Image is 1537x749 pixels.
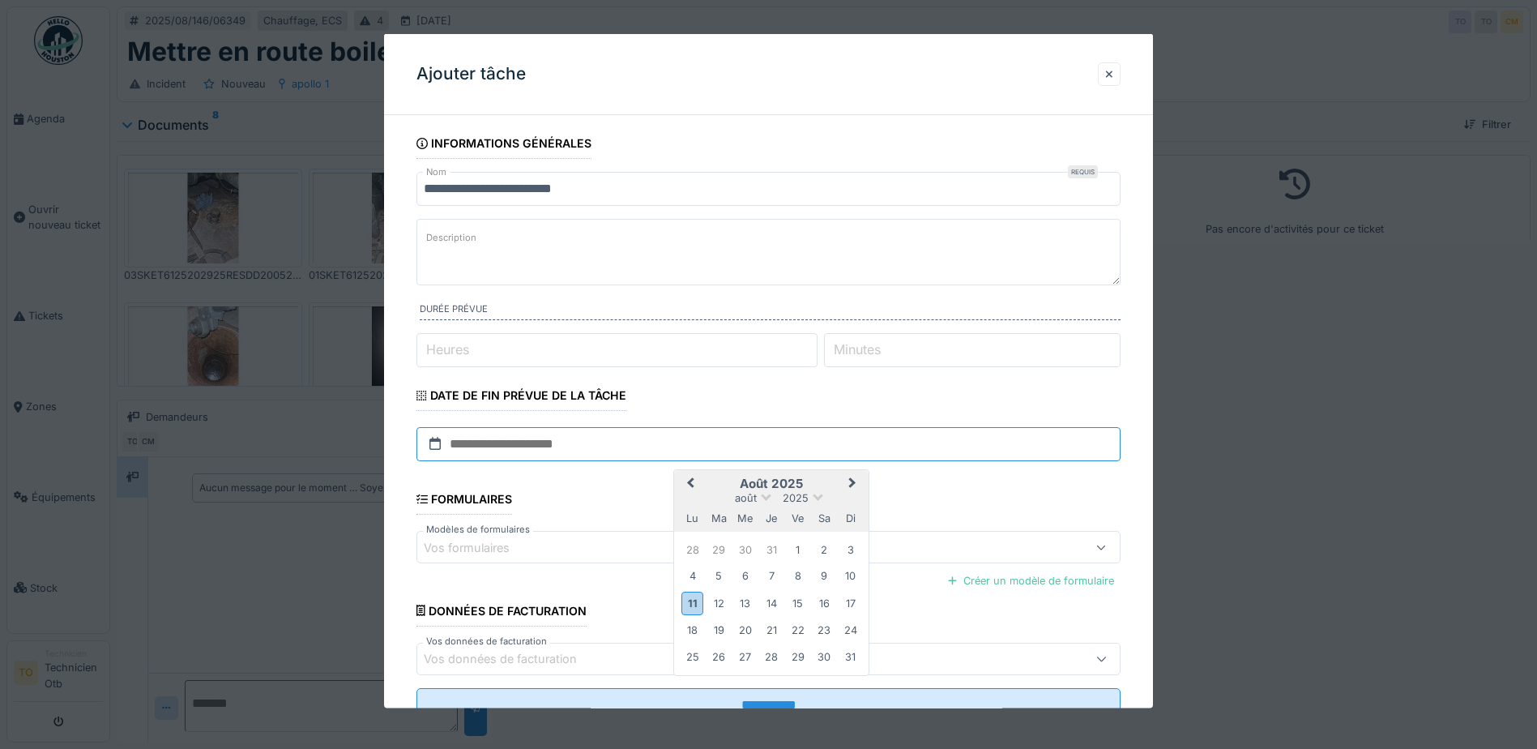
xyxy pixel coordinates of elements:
div: Formulaires [416,487,512,515]
label: Heures [423,340,472,359]
div: Choose jeudi 21 août 2025 [761,619,783,641]
h2: août 2025 [674,477,869,491]
div: Choose lundi 4 août 2025 [681,565,703,587]
div: Choose samedi 2 août 2025 [813,538,835,560]
div: Choose samedi 23 août 2025 [813,619,835,641]
div: Créer un modèle de formulaire [941,570,1121,592]
button: Previous Month [676,472,702,498]
span: 2025 [783,492,809,504]
div: Choose vendredi 8 août 2025 [787,565,809,587]
div: Choose lundi 28 juillet 2025 [681,538,703,560]
div: Choose mercredi 30 juillet 2025 [734,538,756,560]
div: Choose mercredi 6 août 2025 [734,565,756,587]
button: Next Month [841,472,867,498]
div: mercredi [734,507,756,529]
div: Choose dimanche 17 août 2025 [839,592,861,614]
div: Choose mardi 5 août 2025 [708,565,730,587]
div: Choose dimanche 24 août 2025 [839,619,861,641]
div: Choose mardi 19 août 2025 [708,619,730,641]
div: Choose mercredi 27 août 2025 [734,645,756,667]
span: août [735,492,757,504]
label: Minutes [830,340,884,359]
div: Choose mardi 12 août 2025 [708,592,730,614]
div: Choose lundi 18 août 2025 [681,619,703,641]
div: Choose jeudi 31 juillet 2025 [761,538,783,560]
div: Choose samedi 9 août 2025 [813,565,835,587]
label: Durée prévue [420,302,1121,320]
div: lundi [681,507,703,529]
div: Choose vendredi 1 août 2025 [787,538,809,560]
div: Choose vendredi 22 août 2025 [787,619,809,641]
div: samedi [813,507,835,529]
div: Date de fin prévue de la tâche [416,383,625,411]
div: Choose jeudi 7 août 2025 [761,565,783,587]
div: Choose dimanche 3 août 2025 [839,538,861,560]
div: vendredi [787,507,809,529]
label: Nom [423,165,450,179]
div: jeudi [761,507,783,529]
label: Description [423,228,480,248]
div: Informations générales [416,131,591,159]
div: Vos données de facturation [424,649,600,667]
div: Choose dimanche 31 août 2025 [839,645,861,667]
div: Vos formulaires [424,538,532,556]
div: Choose mercredi 20 août 2025 [734,619,756,641]
div: Choose samedi 16 août 2025 [813,592,835,614]
div: mardi [708,507,730,529]
div: Choose vendredi 15 août 2025 [787,592,809,614]
div: Choose lundi 11 août 2025 [681,591,703,614]
div: Choose lundi 25 août 2025 [681,645,703,667]
div: Données de facturation [416,598,587,626]
div: Choose vendredi 29 août 2025 [787,645,809,667]
div: dimanche [839,507,861,529]
div: Choose jeudi 14 août 2025 [761,592,783,614]
div: Choose samedi 30 août 2025 [813,645,835,667]
div: Choose mardi 26 août 2025 [708,645,730,667]
label: Modèles de formulaires [423,523,533,537]
div: Choose dimanche 10 août 2025 [839,565,861,587]
div: Month août, 2025 [680,537,864,670]
div: Requis [1068,165,1098,178]
div: Choose jeudi 28 août 2025 [761,645,783,667]
label: Vos données de facturation [423,634,550,648]
div: Choose mardi 29 juillet 2025 [708,538,730,560]
h3: Ajouter tâche [416,64,526,84]
div: Choose mercredi 13 août 2025 [734,592,756,614]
